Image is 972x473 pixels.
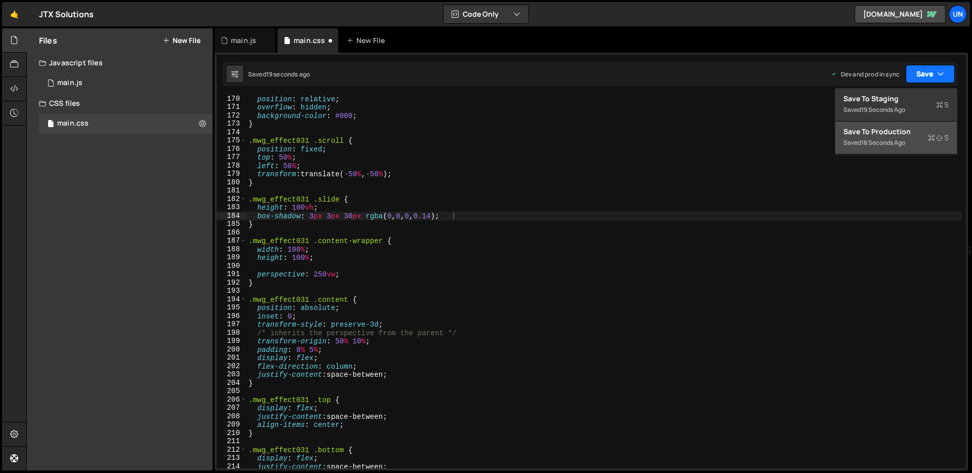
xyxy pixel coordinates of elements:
div: 208 [217,412,247,421]
div: 200 [217,345,247,354]
div: 205 [217,387,247,396]
div: 211 [217,437,247,446]
div: 173 [217,120,247,128]
div: 194 [217,295,247,304]
div: 177 [217,153,247,162]
div: 16032/42936.css [39,113,213,134]
div: 180 [217,178,247,187]
div: 19 seconds ago [861,105,905,114]
div: 201 [217,353,247,362]
div: Saved [843,104,949,116]
div: 184 [217,212,247,220]
div: Javascript files [27,53,213,73]
span: S [936,100,949,110]
button: Save to StagingS Saved19 seconds ago [835,89,957,122]
div: 197 [217,320,247,329]
a: 🤙 [2,2,27,26]
div: 178 [217,162,247,170]
div: 187 [217,237,247,245]
div: 207 [217,404,247,412]
div: 212 [217,446,247,454]
div: 176 [217,145,247,153]
div: 192 [217,279,247,287]
div: 183 [217,203,247,212]
div: 175 [217,136,247,145]
div: 16032/42934.js [39,73,213,93]
div: 202 [217,362,247,371]
button: Code Only [443,5,529,23]
div: 174 [217,128,247,137]
div: 181 [217,186,247,195]
div: 18 seconds ago [861,138,905,147]
div: 191 [217,270,247,279]
span: S [928,133,949,143]
div: 182 [217,195,247,204]
div: 188 [217,245,247,254]
div: 172 [217,111,247,120]
div: 198 [217,329,247,337]
div: 19 seconds ago [266,70,310,78]
div: 171 [217,103,247,111]
div: 185 [217,220,247,228]
div: 193 [217,287,247,295]
div: 210 [217,429,247,438]
div: 206 [217,396,247,404]
div: Save to Staging [843,94,949,104]
div: JTX Solutions [39,8,94,20]
div: Saved [248,70,310,78]
div: 213 [217,454,247,462]
div: 195 [217,303,247,312]
div: 209 [217,420,247,429]
div: 189 [217,253,247,262]
div: 170 [217,95,247,103]
div: 214 [217,462,247,471]
div: New File [346,35,389,46]
div: 196 [217,312,247,321]
div: main.css [294,35,325,46]
div: CSS files [27,93,213,113]
div: main.js [231,35,256,46]
div: Dev and prod in sync [831,70,900,78]
a: [DOMAIN_NAME] [855,5,946,23]
div: 186 [217,228,247,237]
div: 179 [217,170,247,178]
div: main.js [57,78,83,88]
button: New File [163,36,200,45]
h2: Files [39,35,57,46]
div: 203 [217,370,247,379]
div: Saved [843,137,949,149]
button: Save [906,65,955,83]
div: Save to Production [843,127,949,137]
div: 190 [217,262,247,270]
a: Un [949,5,967,23]
button: Save to ProductionS Saved18 seconds ago [835,122,957,154]
div: 204 [217,379,247,387]
div: 199 [217,337,247,345]
div: main.css [57,119,89,128]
